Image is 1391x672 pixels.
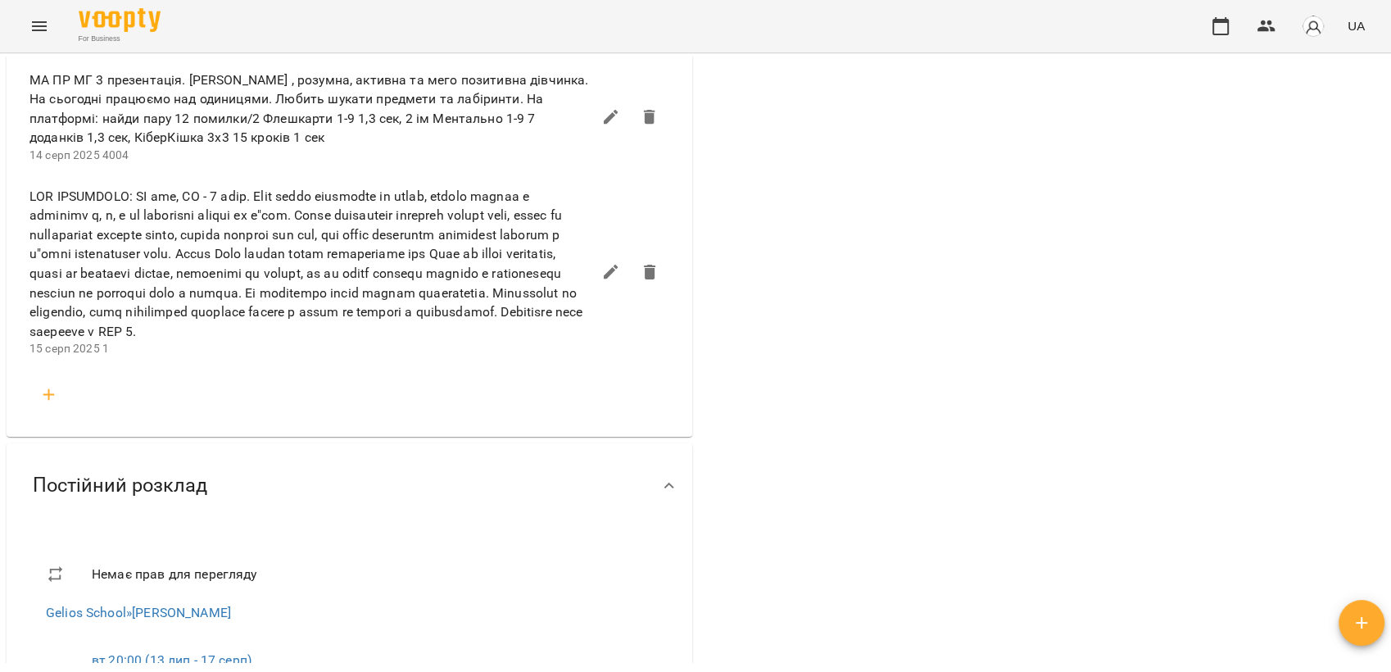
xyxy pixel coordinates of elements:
[92,652,251,668] a: вт,20:00 (13 лип - 17 серп)
[29,187,591,342] span: LOR IPSUMDOLO: SI ame, CO - 7 adip. Elit seddo eiusmodte in utlab, etdolo magnaa e adminimv q, n,...
[7,443,692,528] div: Постійний розклад
[1341,11,1371,41] button: UA
[46,605,231,620] a: Gelios School»[PERSON_NAME]
[79,8,161,32] img: Voopty Logo
[29,70,591,148] span: МА ПР МГ 3 презентація. [PERSON_NAME] , розумна, активна та мего позитивна дівчинка. На сьогодні ...
[29,342,109,355] span: 15 серп 2025 1
[1302,15,1325,38] img: avatar_s.png
[20,7,59,46] button: Menu
[92,565,294,584] span: Немає прав для перегляду
[1348,17,1365,34] span: UA
[33,473,207,498] span: Постійний розклад
[29,148,129,161] span: 14 серп 2025 4004
[79,34,161,44] span: For Business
